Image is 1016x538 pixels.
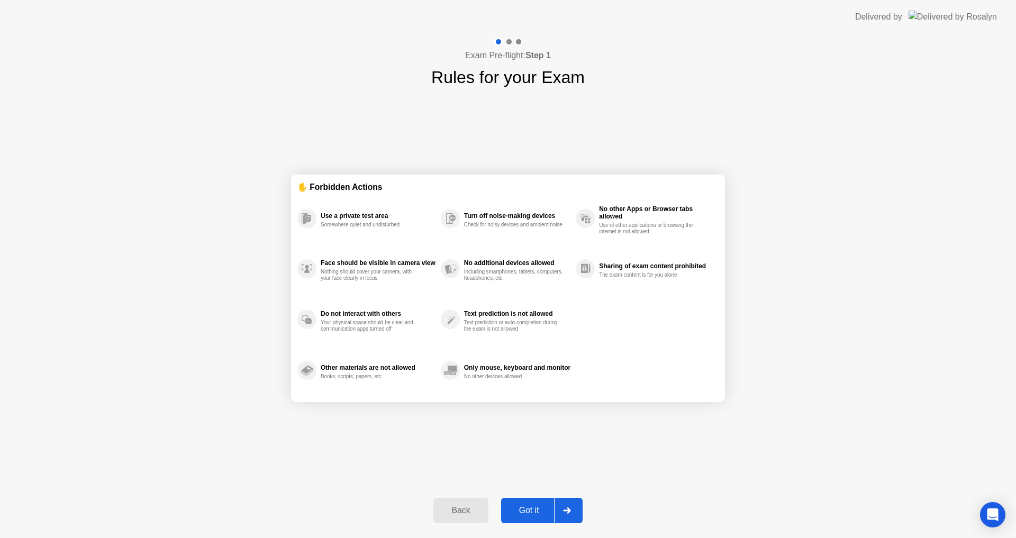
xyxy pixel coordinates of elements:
[437,506,485,515] div: Back
[599,262,713,270] div: Sharing of exam content prohibited
[599,205,713,220] div: No other Apps or Browser tabs allowed
[525,51,551,60] b: Step 1
[464,222,564,228] div: Check for noisy devices and ambient noise
[501,498,583,523] button: Got it
[321,222,421,228] div: Somewhere quiet and undisturbed
[909,11,997,23] img: Delivered by Rosalyn
[465,49,551,62] h4: Exam Pre-flight:
[297,181,719,193] div: ✋ Forbidden Actions
[321,269,421,281] div: Nothing should cover your camera, with your face clearly in focus
[599,222,699,235] div: Use of other applications or browsing the internet is not allowed
[504,506,554,515] div: Got it
[321,364,436,371] div: Other materials are not allowed
[321,212,436,220] div: Use a private test area
[464,373,564,380] div: No other devices allowed
[433,498,488,523] button: Back
[464,364,570,371] div: Only mouse, keyboard and monitor
[321,320,421,332] div: Your physical space should be clear and communication apps turned off
[464,269,564,281] div: Including smartphones, tablets, computers, headphones, etc.
[980,502,1005,527] div: Open Intercom Messenger
[321,259,436,267] div: Face should be visible in camera view
[464,310,570,317] div: Text prediction is not allowed
[599,272,699,278] div: The exam content is for you alone
[464,259,570,267] div: No additional devices allowed
[464,320,564,332] div: Text prediction or auto-completion during the exam is not allowed
[321,373,421,380] div: Books, scripts, papers, etc
[464,212,570,220] div: Turn off noise-making devices
[321,310,436,317] div: Do not interact with others
[855,11,902,23] div: Delivered by
[431,65,585,90] h1: Rules for your Exam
